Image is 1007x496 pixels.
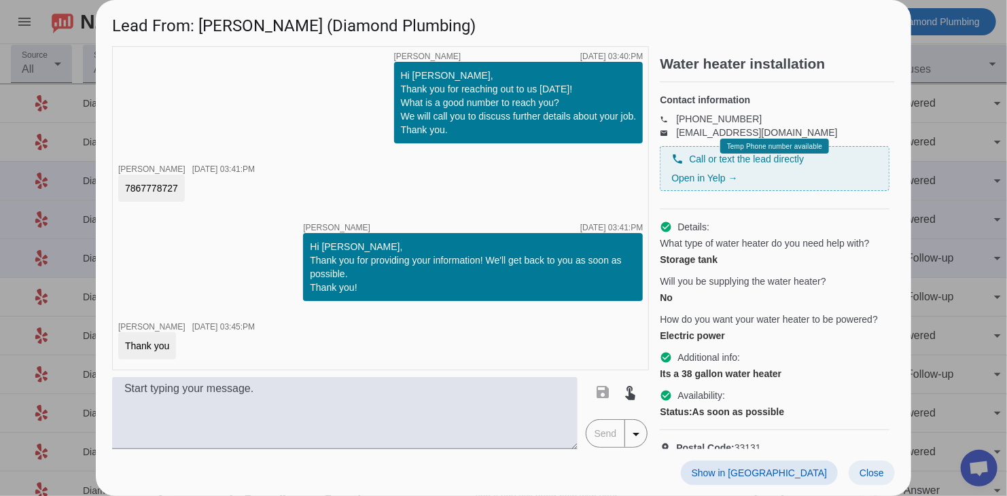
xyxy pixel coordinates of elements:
[118,322,185,332] span: [PERSON_NAME]
[692,467,827,478] span: Show in [GEOGRAPHIC_DATA]
[660,221,672,233] mat-icon: check_circle
[660,406,692,417] strong: Status:
[677,389,725,402] span: Availability:
[860,467,884,478] span: Close
[676,113,762,124] a: [PHONE_NUMBER]
[660,351,672,364] mat-icon: check_circle
[660,389,672,402] mat-icon: check_circle
[660,313,878,326] span: How do you want your water heater to be powered?
[125,339,169,353] div: Thank you
[660,291,889,304] div: No
[660,405,889,419] div: As soon as possible
[681,461,838,485] button: Show in [GEOGRAPHIC_DATA]
[125,181,178,195] div: 7867778727
[118,164,185,174] span: [PERSON_NAME]
[671,173,737,183] a: Open in Yelp →
[628,426,644,442] mat-icon: arrow_drop_down
[727,143,822,150] span: Temp Phone number available
[580,224,643,232] div: [DATE] 03:41:PM
[192,323,255,331] div: [DATE] 03:45:PM
[660,93,889,107] h4: Contact information
[849,461,895,485] button: Close
[580,52,643,60] div: [DATE] 03:40:PM
[622,384,639,400] mat-icon: touch_app
[660,367,889,380] div: Its a 38 gallon water heater
[671,153,684,165] mat-icon: phone
[660,442,676,453] mat-icon: location_on
[676,127,837,138] a: [EMAIL_ADDRESS][DOMAIN_NAME]
[660,274,826,288] span: Will you be supplying the water heater?
[676,442,735,453] strong: Postal Code:
[192,165,255,173] div: [DATE] 03:41:PM
[660,116,676,122] mat-icon: phone
[303,224,370,232] span: [PERSON_NAME]
[676,441,761,455] span: 33131
[677,351,740,364] span: Additional info:
[660,129,676,136] mat-icon: email
[660,329,889,342] div: Electric power
[394,52,461,60] span: [PERSON_NAME]
[660,236,869,250] span: What type of water heater do you need help with?
[660,57,895,71] h2: Water heater installation
[310,240,636,294] div: Hi [PERSON_NAME], Thank you for providing your information! We'll get back to you as soon as poss...
[660,253,889,266] div: Storage tank
[677,220,709,234] span: Details:
[401,69,637,137] div: Hi [PERSON_NAME], Thank you for reaching out to us [DATE]! What is a good number to reach you? We...
[689,152,804,166] span: Call or text the lead directly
